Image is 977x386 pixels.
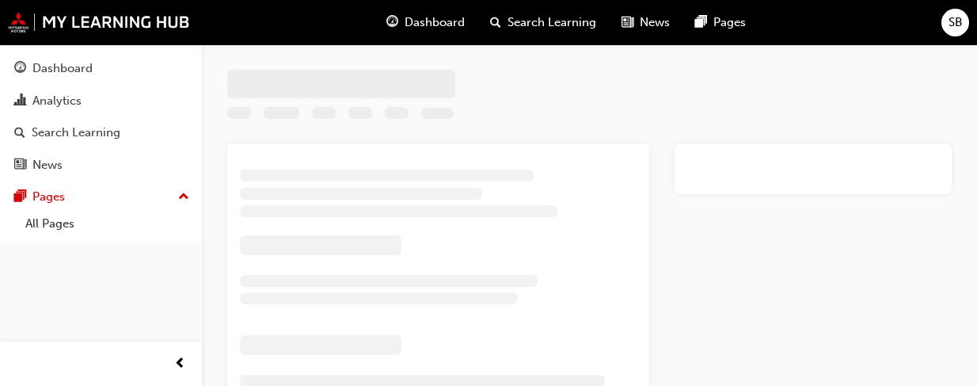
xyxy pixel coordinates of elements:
button: Pages [6,182,196,212]
a: Search Learning [6,118,196,147]
img: mmal [8,12,190,32]
span: search-icon [490,13,501,32]
div: Search Learning [32,124,120,142]
span: Learning resource code [421,109,454,122]
span: SB [948,13,963,32]
span: up-icon [178,187,189,208]
span: News [640,13,670,32]
span: news-icon [622,13,633,32]
a: news-iconNews [609,6,682,39]
a: guage-iconDashboard [374,6,477,39]
div: Pages [32,188,65,206]
a: search-iconSearch Learning [477,6,609,39]
a: Analytics [6,86,196,116]
span: news-icon [14,159,26,173]
span: Dashboard [405,13,465,32]
span: Pages [713,13,746,32]
a: All Pages [19,212,196,236]
a: pages-iconPages [682,6,758,39]
div: News [32,156,63,174]
a: News [6,151,196,180]
a: Dashboard [6,54,196,83]
span: prev-icon [174,354,186,374]
button: SB [941,9,969,36]
span: chart-icon [14,94,26,109]
span: pages-icon [14,190,26,204]
span: Search Learning [508,13,596,32]
span: pages-icon [695,13,707,32]
span: guage-icon [14,62,26,76]
button: DashboardAnalyticsSearch LearningNews [6,51,196,182]
div: Dashboard [32,59,93,78]
span: guage-icon [386,13,398,32]
div: Analytics [32,92,82,110]
span: search-icon [14,126,25,140]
